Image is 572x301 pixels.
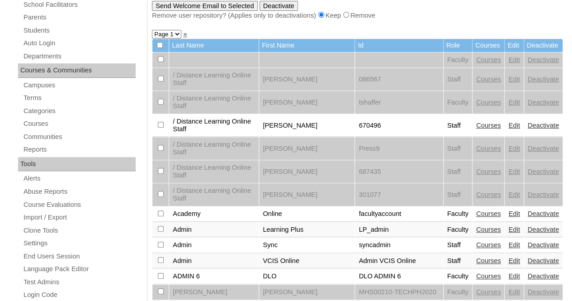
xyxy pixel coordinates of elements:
a: Courses [476,56,501,63]
a: Courses [476,76,501,83]
a: Edit [508,168,520,175]
a: Courses [476,210,501,217]
a: Edit [508,272,520,280]
input: Deactivate [260,1,298,11]
a: Courses [476,122,501,129]
a: Test Admins [23,277,136,288]
a: Courses [476,288,501,296]
a: Courses [476,272,501,280]
td: Admin VCIS Online [355,253,443,269]
a: Categories [23,105,136,117]
td: VCIS Online [259,253,355,269]
a: Parents [23,12,136,23]
td: [PERSON_NAME] [259,114,355,137]
a: Courses [476,99,501,106]
td: Sync [259,238,355,253]
div: Courses & Communities [18,63,136,78]
a: Edit [508,226,520,233]
a: Courses [476,191,501,198]
td: syncadmin [355,238,443,253]
td: Staff [444,68,472,91]
td: Faculty [444,269,472,284]
td: Staff [444,238,472,253]
a: Courses [476,257,501,264]
a: Deactivate [528,257,559,264]
a: Edit [508,122,520,129]
a: Deactivate [528,99,559,106]
td: Edit [505,39,523,52]
td: Press9 [355,137,443,160]
td: [PERSON_NAME] [259,285,355,300]
a: Courses [476,226,501,233]
a: Students [23,25,136,36]
a: Alerts [23,173,136,184]
td: Online [259,206,355,222]
td: Staff [444,183,472,206]
a: Import / Export [23,212,136,223]
td: Courses [473,39,505,52]
td: ADMIN 6 [169,269,259,284]
td: / Distance Learning Online Staff [169,91,259,114]
td: LP_admin [355,222,443,238]
a: Deactivate [528,288,559,296]
td: Last Name [169,39,259,52]
td: / Distance Learning Online Staff [169,114,259,137]
a: Edit [508,56,520,63]
td: / Distance Learning Online Staff [169,137,259,160]
td: First Name [259,39,355,52]
a: Abuse Reports [23,186,136,197]
a: Courses [476,168,501,175]
td: Faculty [444,91,472,114]
div: Remove user repository? (Applies only to deactivations) Keep Remove [152,11,563,20]
a: Deactivate [528,122,559,129]
a: Departments [23,51,136,62]
a: End Users Session [23,251,136,262]
a: Deactivate [528,168,559,175]
a: Auto Login [23,38,136,49]
a: Edit [508,99,520,106]
a: Courses [476,145,501,152]
td: 301077 [355,183,443,206]
td: tshaffer [355,91,443,114]
a: Course Evaluations [23,199,136,210]
a: Edit [508,210,520,217]
td: [PERSON_NAME] [259,137,355,160]
td: Role [444,39,472,52]
td: Admin [169,253,259,269]
td: DLO ADMIN 6 [355,269,443,284]
td: [PERSON_NAME] [259,68,355,91]
a: Deactivate [528,145,559,152]
a: Campuses [23,80,136,91]
a: Edit [508,257,520,264]
td: Deactivate [524,39,563,52]
td: Staff [444,114,472,137]
a: Edit [508,76,520,83]
a: Settings [23,238,136,249]
td: Faculty [444,285,472,300]
td: [PERSON_NAME] [259,91,355,114]
a: Language Pack Editor [23,263,136,275]
a: Terms [23,92,136,104]
a: Edit [508,191,520,198]
td: facultyaccount [355,206,443,222]
td: Staff [444,160,472,183]
td: / Distance Learning Online Staff [169,68,259,91]
div: Tools [18,157,136,172]
td: [PERSON_NAME] [259,183,355,206]
td: Id [355,39,443,52]
td: [PERSON_NAME] [259,160,355,183]
td: 086567 [355,68,443,91]
td: Faculty [444,53,472,68]
td: Staff [444,253,472,269]
a: Login Code [23,289,136,301]
a: Deactivate [528,191,559,198]
td: DLO [259,269,355,284]
td: Faculty [444,206,472,222]
a: Courses [476,241,501,248]
input: Send Welcome Email to Selected [152,1,257,11]
td: Admin [169,238,259,253]
a: Edit [508,288,520,296]
a: Communities [23,131,136,143]
a: Edit [508,241,520,248]
a: Reports [23,144,136,155]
